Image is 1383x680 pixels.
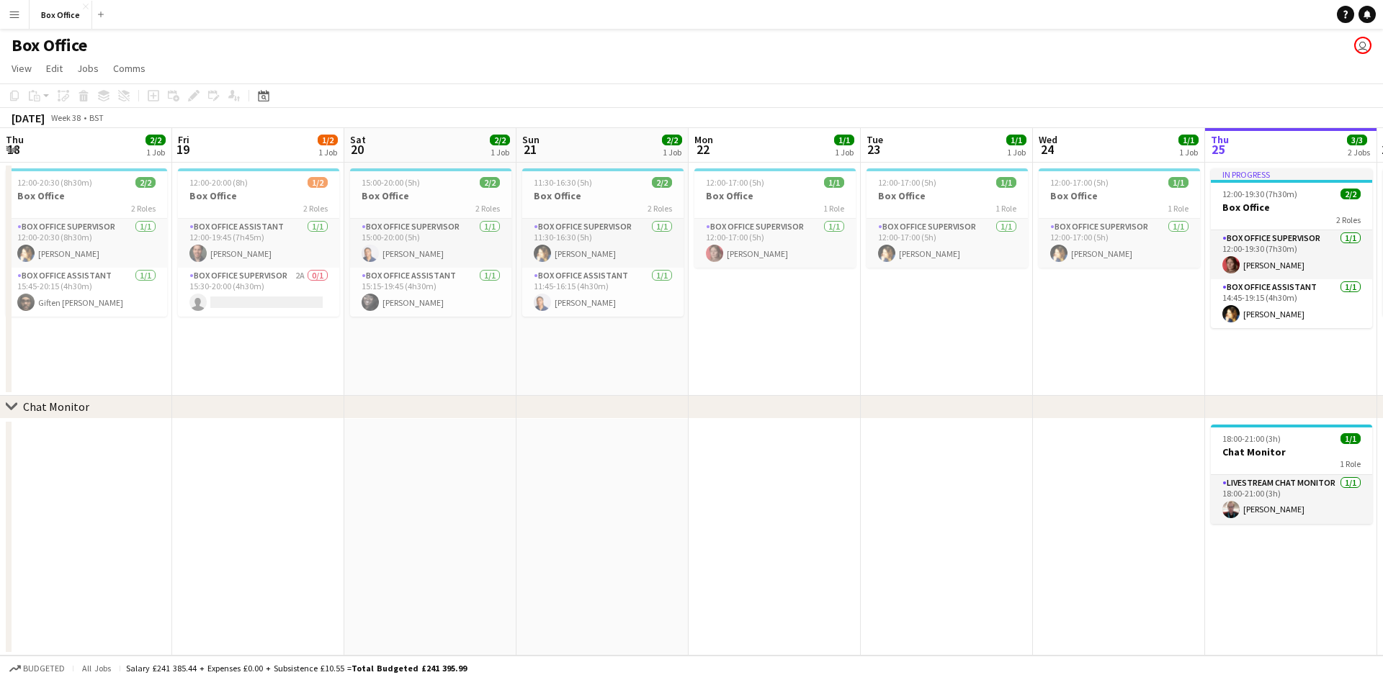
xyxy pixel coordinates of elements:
app-card-role: Box Office Assistant1/111:45-16:15 (4h30m)[PERSON_NAME] [522,268,684,317]
span: 2/2 [490,135,510,145]
app-card-role: Box Office Assistant1/115:15-19:45 (4h30m)[PERSON_NAME] [350,268,511,317]
span: 21 [520,141,540,158]
div: 1 Job [1179,147,1198,158]
app-job-card: 15:00-20:00 (5h)2/2Box Office2 RolesBox Office Supervisor1/115:00-20:00 (5h)[PERSON_NAME]Box Offi... [350,168,511,317]
app-card-role: Box Office Supervisor1/112:00-20:30 (8h30m)[PERSON_NAME] [6,219,167,268]
span: 2/2 [146,135,166,145]
span: 2/2 [1341,189,1361,199]
div: 1 Job [663,147,681,158]
span: 2/2 [135,177,156,188]
app-job-card: 12:00-17:00 (5h)1/1Box Office1 RoleBox Office Supervisor1/112:00-17:00 (5h)[PERSON_NAME] [1039,168,1200,268]
span: 2/2 [480,177,500,188]
span: 2 Roles [475,203,500,214]
app-card-role: Box Office Supervisor1/112:00-17:00 (5h)[PERSON_NAME] [867,219,1028,268]
span: 1/2 [318,135,338,145]
span: 1/1 [1178,135,1199,145]
span: 25 [1209,141,1229,158]
span: 11:30-16:30 (5h) [534,177,592,188]
app-job-card: 12:00-17:00 (5h)1/1Box Office1 RoleBox Office Supervisor1/112:00-17:00 (5h)[PERSON_NAME] [867,168,1028,268]
span: 18 [4,141,24,158]
span: 12:00-19:30 (7h30m) [1222,189,1297,199]
span: 1 Role [995,203,1016,214]
a: View [6,59,37,78]
h3: Box Office [350,189,511,202]
div: 1 Job [146,147,165,158]
span: 22 [692,141,713,158]
span: Fri [178,133,189,146]
button: Box Office [30,1,92,29]
h3: Box Office [6,189,167,202]
span: Thu [1211,133,1229,146]
span: Jobs [77,62,99,75]
span: Edit [46,62,63,75]
app-card-role: Box Office Supervisor1/112:00-17:00 (5h)[PERSON_NAME] [694,219,856,268]
span: 1 Role [1340,458,1361,469]
a: Jobs [71,59,104,78]
span: Thu [6,133,24,146]
h3: Box Office [867,189,1028,202]
span: 12:00-20:00 (8h) [189,177,248,188]
app-card-role: Box Office Assistant1/114:45-19:15 (4h30m)[PERSON_NAME] [1211,279,1372,328]
h3: Chat Monitor [1211,445,1372,458]
app-card-role: Box Office Supervisor1/112:00-17:00 (5h)[PERSON_NAME] [1039,219,1200,268]
span: 23 [864,141,883,158]
span: 18:00-21:00 (3h) [1222,433,1281,444]
span: 1/1 [1006,135,1026,145]
span: All jobs [79,663,114,674]
div: [DATE] [12,111,45,125]
span: 2/2 [652,177,672,188]
a: Comms [107,59,151,78]
span: Tue [867,133,883,146]
app-job-card: In progress12:00-19:30 (7h30m)2/2Box Office2 RolesBox Office Supervisor1/112:00-19:30 (7h30m)[PER... [1211,168,1372,328]
h3: Box Office [694,189,856,202]
app-card-role: Box Office Supervisor1/111:30-16:30 (5h)[PERSON_NAME] [522,219,684,268]
span: Wed [1039,133,1057,146]
div: 2 Jobs [1348,147,1370,158]
app-card-role: Box Office Assistant1/115:45-20:15 (4h30m)Giften [PERSON_NAME] [6,268,167,317]
a: Edit [40,59,68,78]
span: 2 Roles [648,203,672,214]
span: 15:00-20:00 (5h) [362,177,420,188]
span: 1/1 [1341,433,1361,444]
span: Budgeted [23,663,65,674]
app-job-card: 12:00-20:30 (8h30m)2/2Box Office2 RolesBox Office Supervisor1/112:00-20:30 (8h30m)[PERSON_NAME]Bo... [6,168,167,317]
span: 2 Roles [303,203,328,214]
app-job-card: 12:00-17:00 (5h)1/1Box Office1 RoleBox Office Supervisor1/112:00-17:00 (5h)[PERSON_NAME] [694,168,856,268]
span: 24 [1037,141,1057,158]
span: 12:00-17:00 (5h) [878,177,936,188]
span: 1/1 [834,135,854,145]
span: 1/1 [1168,177,1189,188]
div: 1 Job [318,147,337,158]
span: Mon [694,133,713,146]
div: 1 Job [491,147,509,158]
div: 1 Job [835,147,854,158]
span: 2 Roles [1336,214,1361,225]
div: BST [89,112,104,123]
span: 1/1 [824,177,844,188]
app-job-card: 11:30-16:30 (5h)2/2Box Office2 RolesBox Office Supervisor1/111:30-16:30 (5h)[PERSON_NAME]Box Offi... [522,168,684,317]
h3: Box Office [178,189,339,202]
app-card-role: Box Office Supervisor2A0/115:30-20:00 (4h30m) [178,268,339,317]
div: 18:00-21:00 (3h)1/1Chat Monitor1 RoleLivestream Chat Monitor1/118:00-21:00 (3h)[PERSON_NAME] [1211,425,1372,524]
app-card-role: Box Office Supervisor1/115:00-20:00 (5h)[PERSON_NAME] [350,219,511,268]
span: 12:00-17:00 (5h) [1050,177,1109,188]
span: Comms [113,62,146,75]
span: Sun [522,133,540,146]
span: 20 [348,141,366,158]
span: Sat [350,133,366,146]
div: Salary £241 385.44 + Expenses £0.00 + Subsistence £10.55 = [126,663,467,674]
span: 1 Role [1168,203,1189,214]
span: 2/2 [662,135,682,145]
button: Budgeted [7,661,67,676]
div: 1 Job [1007,147,1026,158]
app-job-card: 12:00-20:00 (8h)1/2Box Office2 RolesBox Office Assistant1/112:00-19:45 (7h45m)[PERSON_NAME]Box Of... [178,168,339,317]
app-user-avatar: Millie Haldane [1354,37,1371,54]
span: 3/3 [1347,135,1367,145]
